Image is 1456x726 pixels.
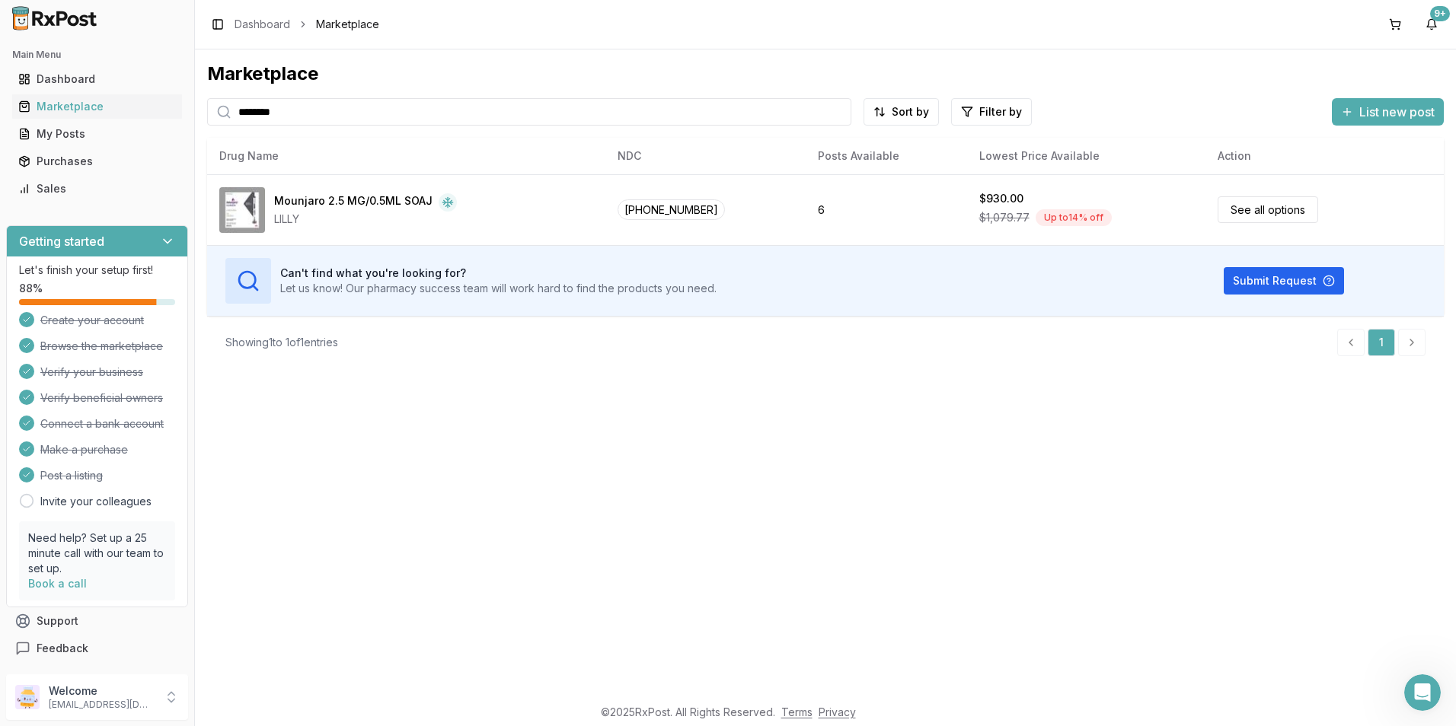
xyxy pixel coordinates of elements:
span: Verify beneficial owners [40,390,163,406]
span: 88 % [19,281,43,296]
nav: pagination [1337,329,1426,356]
span: Feedback [37,641,88,656]
div: Marketplace [207,62,1444,86]
a: Purchases [12,148,182,175]
button: Filter by [951,98,1032,126]
div: Showing 1 to 1 of 1 entries [225,335,338,350]
th: Action [1205,138,1444,174]
div: Mounjaro 2.5 MG/0.5ML SOAJ [274,193,433,212]
h3: Getting started [19,232,104,250]
p: Welcome [49,683,155,699]
div: 9+ [1430,6,1450,21]
a: Dashboard [12,65,182,93]
a: List new post [1332,106,1444,121]
div: Up to 14 % off [1036,209,1112,226]
button: Feedback [6,635,188,662]
a: Sales [12,175,182,202]
span: Post a listing [40,468,103,483]
p: [EMAIL_ADDRESS][DOMAIN_NAME] [49,699,155,711]
a: Marketplace [12,93,182,120]
span: Create your account [40,313,144,328]
button: Support [6,607,188,635]
th: Drug Name [207,138,605,174]
span: Make a purchase [40,442,128,457]
th: Posts Available [806,138,966,174]
a: Terms [781,705,813,718]
button: List new post [1332,98,1444,126]
td: 6 [806,174,966,245]
img: User avatar [15,685,40,709]
a: 1 [1368,329,1395,356]
th: NDC [605,138,806,174]
span: List new post [1359,103,1435,121]
img: RxPost Logo [6,6,104,30]
span: [PHONE_NUMBER] [618,199,725,220]
a: Privacy [819,705,856,718]
a: My Posts [12,120,182,148]
span: Browse the marketplace [40,339,163,354]
p: Let us know! Our pharmacy success team will work hard to find the products you need. [280,281,717,296]
a: Book a call [28,577,87,590]
button: Purchases [6,149,188,174]
span: Connect a bank account [40,416,164,431]
p: Need help? Set up a 25 minute call with our team to set up. [28,530,166,576]
span: Filter by [979,104,1022,119]
button: Sort by [864,98,939,126]
span: Verify your business [40,365,143,380]
p: Let's finish your setup first! [19,263,175,278]
button: Dashboard [6,67,188,91]
nav: breadcrumb [235,17,379,32]
a: See all options [1218,196,1318,223]
button: My Posts [6,122,188,146]
h3: Can't find what you're looking for? [280,266,717,281]
span: Marketplace [316,17,379,32]
div: LILLY [274,212,457,227]
div: Sales [18,181,176,196]
iframe: Intercom live chat [1404,674,1441,711]
img: Mounjaro 2.5 MG/0.5ML SOAJ [219,187,265,233]
th: Lowest Price Available [967,138,1205,174]
h2: Main Menu [12,49,182,61]
button: Submit Request [1224,267,1344,295]
div: $930.00 [979,191,1023,206]
div: My Posts [18,126,176,142]
button: Sales [6,177,188,201]
button: Marketplace [6,94,188,119]
a: Invite your colleagues [40,494,152,509]
a: Dashboard [235,17,290,32]
span: $1,079.77 [979,210,1030,225]
span: Sort by [892,104,929,119]
div: Purchases [18,154,176,169]
button: 9+ [1419,12,1444,37]
div: Dashboard [18,72,176,87]
div: Marketplace [18,99,176,114]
